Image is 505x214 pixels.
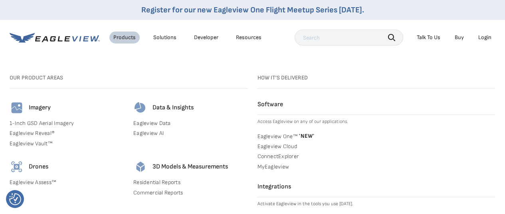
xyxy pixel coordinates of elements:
[152,104,194,112] h4: Data & Insights
[455,34,464,41] a: Buy
[10,101,24,115] img: imagery-icon.svg
[297,133,315,139] span: NEW
[257,118,496,125] p: Access Eagleview on any of our applications.
[257,143,496,150] a: Eagleview Cloud
[9,193,21,205] button: Consent Preferences
[10,140,124,147] a: Eagleview Vault™
[133,189,248,196] a: Commercial Reports
[113,34,136,41] div: Products
[133,130,248,137] a: Eagleview AI
[257,163,496,170] a: MyEagleview
[257,183,496,191] h4: Integrations
[141,5,364,15] a: Register for our new Eagleview One Flight Meetup Series [DATE].
[9,193,21,205] img: Revisit consent button
[10,179,124,186] a: Eagleview Assess™
[133,179,248,186] a: Residential Reports
[194,34,218,41] a: Developer
[257,200,496,208] p: Activate Eagleview in the tools you use [DATE].
[10,160,24,174] img: drones-icon.svg
[236,34,261,41] div: Resources
[257,132,496,140] a: Eagleview One™ *NEW*
[10,130,124,137] a: Eagleview Reveal®
[29,163,48,171] h4: Drones
[133,160,148,174] img: 3d-models-icon.svg
[152,163,228,171] h4: 3D Models & Measurements
[478,34,491,41] div: Login
[133,120,248,127] a: Eagleview Data
[257,153,496,160] a: ConnectExplorer
[257,74,496,81] h3: How it's Delivered
[295,30,403,46] input: Search
[133,101,148,115] img: data-icon.svg
[417,34,440,41] div: Talk To Us
[153,34,176,41] div: Solutions
[29,104,51,112] h4: Imagery
[257,183,496,208] a: Integrations Activate Eagleview in the tools you use [DATE].
[10,74,248,81] h3: Our Product Areas
[257,101,496,109] h4: Software
[10,120,124,127] a: 1-Inch GSD Aerial Imagery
